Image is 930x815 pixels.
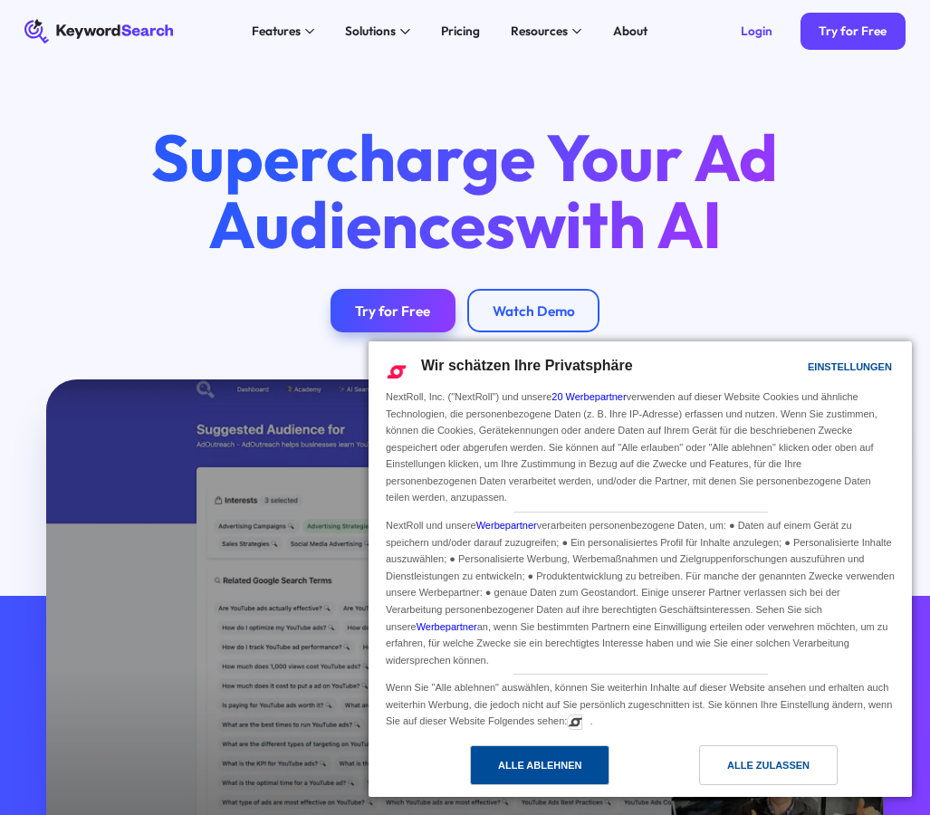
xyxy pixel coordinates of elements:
[441,22,480,41] div: Pricing
[741,24,772,39] div: Login
[382,675,898,732] div: Wenn Sie "Alle ablehnen" auswählen, können Sie weiterhin Inhalte auf dieser Website ansehen und e...
[551,391,626,402] a: 20 Werbepartner
[819,24,887,39] div: Try for Free
[613,22,647,41] div: About
[493,302,575,320] div: Watch Demo
[331,289,455,332] a: Try for Free
[515,183,722,265] span: with AI
[801,13,906,50] a: Try for Free
[727,755,810,775] div: Alle zulassen
[776,352,820,386] a: Einstellungen
[252,22,301,41] div: Features
[382,513,898,670] div: NextRoll und unsere verarbeiten personenbezogene Daten, um: ● Daten auf einem Gerät zu speichern ...
[603,19,657,43] a: About
[511,22,568,41] div: Resources
[124,124,807,258] h1: Supercharge Your Ad Audiences
[432,19,490,43] a: Pricing
[476,520,537,531] a: Werbepartner
[421,358,633,373] span: Wir schätzen Ihre Privatsphäre
[722,13,791,50] a: Login
[498,755,581,775] div: Alle ablehnen
[640,745,901,794] a: Alle zulassen
[345,22,396,41] div: Solutions
[417,621,477,632] a: Werbepartner
[382,387,898,508] div: NextRoll, Inc. ("NextRoll") und unsere verwenden auf dieser Website Cookies und ähnliche Technolo...
[379,745,640,794] a: Alle ablehnen
[355,302,430,320] div: Try for Free
[808,357,892,377] div: Einstellungen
